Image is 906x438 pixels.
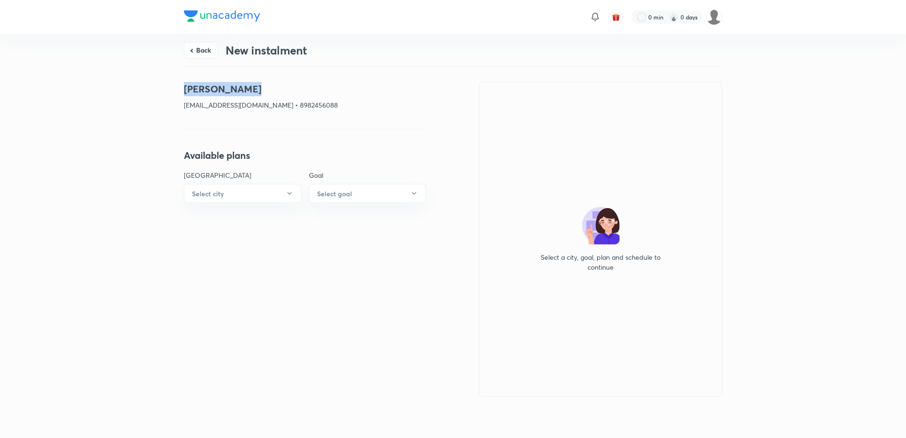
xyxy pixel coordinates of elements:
[669,12,679,22] img: streak
[184,10,260,24] a: Company Logo
[582,207,620,245] img: no-plan-selected
[184,42,218,59] button: Back
[184,170,301,180] p: [GEOGRAPHIC_DATA]
[192,189,224,199] h6: Select city
[309,184,426,203] button: Select goal
[535,252,667,272] p: Select a city, goal, plan and schedule to continue
[608,9,624,25] button: avatar
[184,82,426,96] h4: [PERSON_NAME]
[184,100,426,110] p: [EMAIL_ADDRESS][DOMAIN_NAME] • 8982456088
[184,148,426,163] h4: Available plans
[184,10,260,22] img: Company Logo
[317,189,352,199] h6: Select goal
[612,13,620,21] img: avatar
[309,170,426,180] p: Goal
[706,9,722,25] img: PRADEEP KADAM
[184,184,301,203] button: Select city
[226,44,307,57] h3: New instalment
